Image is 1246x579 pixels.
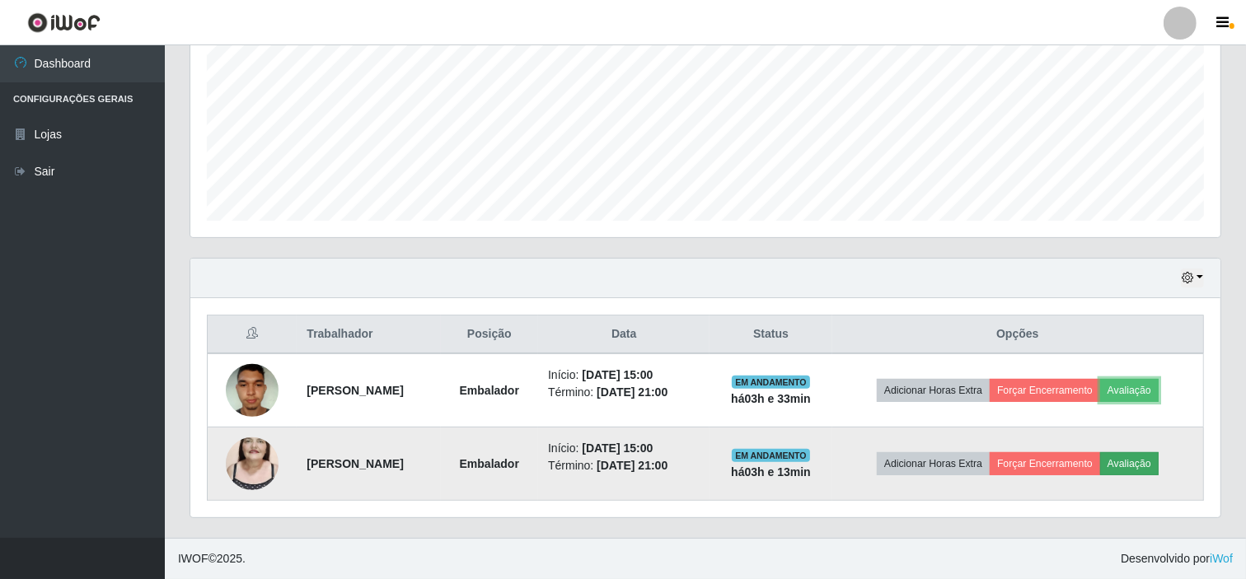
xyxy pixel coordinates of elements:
[307,384,403,397] strong: [PERSON_NAME]
[990,379,1100,402] button: Forçar Encerramento
[307,457,403,470] strong: [PERSON_NAME]
[877,379,990,402] button: Adicionar Horas Extra
[297,315,440,354] th: Trabalhador
[226,355,279,425] img: 1689458402728.jpeg
[27,12,101,33] img: CoreUI Logo
[731,392,811,405] strong: há 03 h e 33 min
[732,376,810,389] span: EM ANDAMENTO
[548,384,700,401] li: Término:
[1100,452,1159,475] button: Avaliação
[732,449,810,462] span: EM ANDAMENTO
[1210,552,1233,565] a: iWof
[597,385,667,399] time: [DATE] 21:00
[710,315,831,354] th: Status
[441,315,539,354] th: Posição
[548,457,700,474] li: Término:
[597,459,667,472] time: [DATE] 21:00
[226,417,279,511] img: 1745854264697.jpeg
[178,550,246,567] span: © 2025 .
[877,452,990,475] button: Adicionar Horas Extra
[460,384,519,397] strong: Embalador
[832,315,1204,354] th: Opções
[731,465,811,479] strong: há 03 h e 13 min
[582,441,653,455] time: [DATE] 15:00
[990,452,1100,475] button: Forçar Encerramento
[460,457,519,470] strong: Embalador
[1100,379,1159,402] button: Avaliação
[1121,550,1233,567] span: Desenvolvido por
[548,440,700,457] li: Início:
[178,552,208,565] span: IWOF
[538,315,710,354] th: Data
[548,367,700,384] li: Início:
[582,368,653,381] time: [DATE] 15:00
